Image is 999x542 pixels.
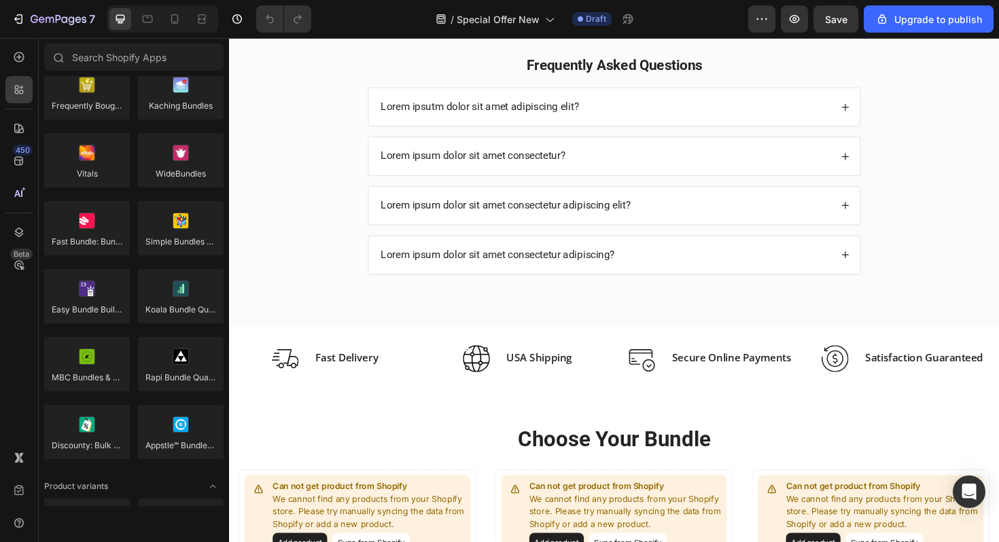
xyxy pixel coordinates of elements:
div: Open Intercom Messenger [953,475,985,508]
p: We cannot find any products from your Shopify store. Please try manually syncing the data from Sh... [318,482,522,522]
img: Alt Image [423,325,451,354]
span: Special Offer New [457,12,540,26]
p: Satisfaction Guaranteed [673,330,799,346]
img: Alt Image [247,325,276,354]
p: Can not get product from Shopify [46,469,250,482]
span: Save [825,14,847,25]
h2: Choose Your Bundle [10,410,805,441]
p: We cannot find any products from your Shopify store. Please try manually syncing the data from Sh... [46,482,250,522]
img: Alt Image [627,325,656,354]
div: Upgrade to publish [875,12,982,26]
p: We cannot find any products from your Shopify store. Please try manually syncing the data from Sh... [590,482,794,522]
p: Can not get product from Shopify [318,469,522,482]
p: Can not get product from Shopify [590,469,794,482]
span: Toggle open [202,475,224,497]
iframe: Design area [229,38,999,542]
span: Draft [586,13,606,25]
button: 7 [5,5,101,33]
p: 7 [89,11,95,27]
div: 450 [13,145,33,156]
div: Undo/Redo [256,5,311,33]
span: Product variants [44,480,108,492]
p: Secure Online Payments [469,330,595,346]
span: / [451,12,454,26]
div: Beta [10,249,33,259]
button: Upgrade to publish [864,5,994,33]
p: USA Shipping [294,330,363,346]
button: Save [813,5,858,33]
input: Search Shopify Apps [44,43,224,71]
